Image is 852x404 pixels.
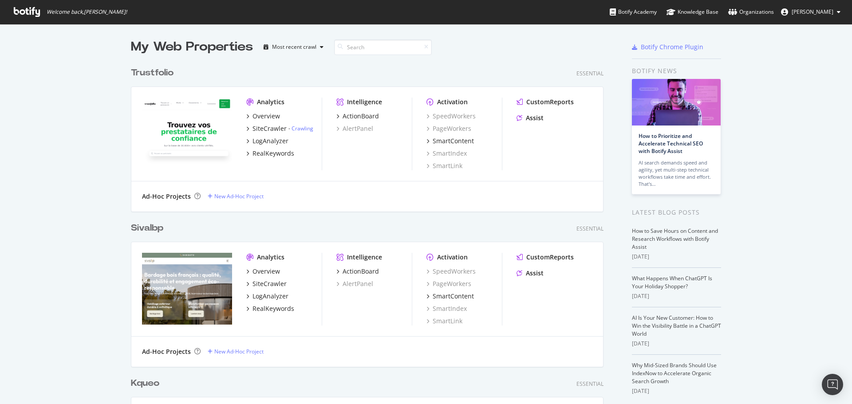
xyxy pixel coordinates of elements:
[142,253,232,325] img: sivalbp.fr
[246,267,280,276] a: Overview
[252,279,287,288] div: SiteCrawler
[214,192,264,200] div: New Ad-Hoc Project
[517,114,544,122] a: Assist
[632,361,717,385] a: Why Mid-Sized Brands Should Use IndexNow to Accelerate Organic Search Growth
[214,348,264,355] div: New Ad-Hoc Project
[667,8,718,16] div: Knowledge Base
[632,253,721,261] div: [DATE]
[632,340,721,348] div: [DATE]
[433,292,474,301] div: SmartContent
[252,292,288,301] div: LogAnalyzer
[252,149,294,158] div: RealKeywords
[576,70,603,77] div: Essential
[292,125,313,132] a: Crawling
[632,387,721,395] div: [DATE]
[426,124,471,133] a: PageWorkers
[336,267,379,276] a: ActionBoard
[576,225,603,232] div: Essential
[257,98,284,106] div: Analytics
[246,292,288,301] a: LogAnalyzer
[437,253,468,262] div: Activation
[610,8,657,16] div: Botify Academy
[792,8,833,16] span: Olivier Job
[517,253,574,262] a: CustomReports
[526,253,574,262] div: CustomReports
[347,253,382,262] div: Intelligence
[252,112,280,121] div: Overview
[142,98,232,169] img: trustfolio.co
[246,149,294,158] a: RealKeywords
[257,253,284,262] div: Analytics
[526,269,544,278] div: Assist
[208,348,264,355] a: New Ad-Hoc Project
[526,98,574,106] div: CustomReports
[426,149,467,158] a: SmartIndex
[426,161,462,170] a: SmartLink
[632,43,703,51] a: Botify Chrome Plugin
[343,267,379,276] div: ActionBoard
[336,124,373,133] a: AlertPanel
[639,132,703,155] a: How to Prioritize and Accelerate Technical SEO with Botify Assist
[632,314,721,337] a: AI Is Your New Customer: How to Win the Visibility Battle in a ChatGPT World
[822,374,843,395] div: Open Intercom Messenger
[426,137,474,145] a: SmartContent
[426,267,476,276] a: SpeedWorkers
[774,5,848,19] button: [PERSON_NAME]
[526,114,544,122] div: Assist
[131,377,159,390] div: Kqueo
[142,192,191,201] div: Ad-Hoc Projects
[252,304,294,313] div: RealKeywords
[252,124,287,133] div: SiteCrawler
[632,227,718,251] a: How to Save Hours on Content and Research Workflows with Botify Assist
[517,269,544,278] a: Assist
[47,8,127,16] span: Welcome back, [PERSON_NAME] !
[632,208,721,217] div: Latest Blog Posts
[336,279,373,288] a: AlertPanel
[131,67,177,79] a: Trustfolio
[142,347,191,356] div: Ad-Hoc Projects
[246,279,287,288] a: SiteCrawler
[437,98,468,106] div: Activation
[131,38,253,56] div: My Web Properties
[252,267,280,276] div: Overview
[252,137,288,145] div: LogAnalyzer
[131,222,167,235] a: Sivalbp
[426,304,467,313] a: SmartIndex
[426,112,476,121] a: SpeedWorkers
[131,377,163,390] a: Kqueo
[632,292,721,300] div: [DATE]
[639,159,714,188] div: AI search demands speed and agility, yet multi-step technical workflows take time and effort. Tha...
[334,39,432,55] input: Search
[632,79,721,126] img: How to Prioritize and Accelerate Technical SEO with Botify Assist
[246,137,288,145] a: LogAnalyzer
[347,98,382,106] div: Intelligence
[517,98,574,106] a: CustomReports
[343,112,379,121] div: ActionBoard
[426,317,462,326] a: SmartLink
[641,43,703,51] div: Botify Chrome Plugin
[632,66,721,76] div: Botify news
[426,292,474,301] a: SmartContent
[208,192,264,200] a: New Ad-Hoc Project
[632,275,712,290] a: What Happens When ChatGPT Is Your Holiday Shopper?
[426,279,471,288] a: PageWorkers
[336,112,379,121] a: ActionBoard
[272,44,316,50] div: Most recent crawl
[131,67,174,79] div: Trustfolio
[131,222,163,235] div: Sivalbp
[260,40,327,54] button: Most recent crawl
[433,137,474,145] div: SmartContent
[576,380,603,388] div: Essential
[288,125,313,132] div: -
[728,8,774,16] div: Organizations
[246,124,313,133] a: SiteCrawler- Crawling
[246,304,294,313] a: RealKeywords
